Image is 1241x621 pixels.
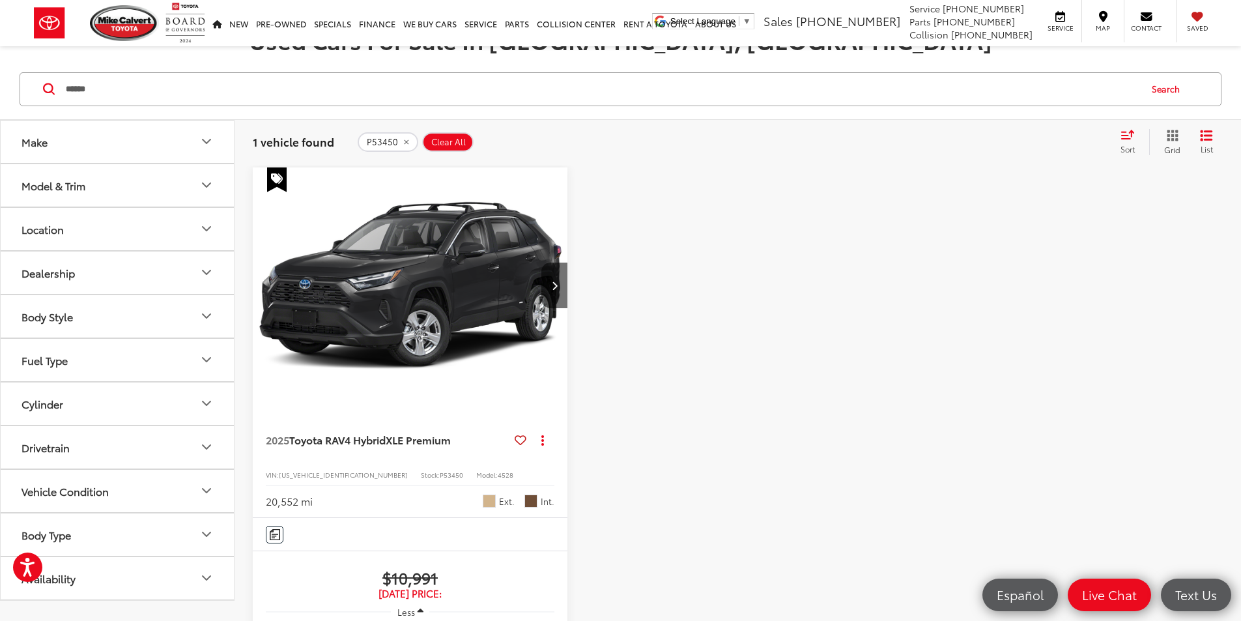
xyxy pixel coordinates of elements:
[199,308,214,324] div: Body Style
[1200,143,1213,154] span: List
[266,526,283,543] button: Comments
[252,167,569,404] div: 2025 Toyota RAV4 Hybrid XLE Premium 0
[498,470,513,480] span: 4528
[253,134,334,149] span: 1 vehicle found
[1183,23,1212,33] span: Saved
[266,433,509,447] a: 2025Toyota RAV4 HybridXLE Premium
[421,470,440,480] span: Stock:
[199,439,214,455] div: Drivetrain
[1,513,235,556] button: Body TypeBody Type
[990,586,1050,603] span: Español
[267,167,287,192] span: Special
[1089,23,1117,33] span: Map
[1149,129,1190,155] button: Grid View
[483,495,496,508] span: Pearl
[934,15,1015,28] span: [PHONE_NUMBER]
[909,15,931,28] span: Parts
[90,5,159,41] img: Mike Calvert Toyota
[541,495,554,508] span: Int.
[266,432,289,447] span: 2025
[199,221,214,237] div: Location
[499,495,515,508] span: Ext.
[1131,23,1162,33] span: Contact
[21,572,76,585] div: Availability
[541,435,544,445] span: dropdown dots
[289,432,386,447] span: Toyota RAV4 Hybrid
[199,352,214,368] div: Fuel Type
[1,295,235,338] button: Body StyleBody Style
[909,28,949,41] span: Collision
[270,529,280,540] img: Comments
[1,339,235,381] button: Fuel TypeFuel Type
[1076,586,1143,603] span: Live Chat
[397,606,415,618] span: Less
[266,587,554,600] span: [DATE] Price:
[199,570,214,586] div: Availability
[358,132,418,152] button: remove P53450
[21,528,71,541] div: Body Type
[367,137,398,147] span: P53450
[982,579,1058,611] a: Español
[431,137,466,147] span: Clear All
[1164,144,1180,155] span: Grid
[1,557,235,599] button: AvailabilityAvailability
[1,121,235,163] button: MakeMake
[266,470,279,480] span: VIN:
[386,432,451,447] span: XLE Premium
[1,426,235,469] button: DrivetrainDrivetrain
[199,265,214,280] div: Dealership
[1,208,235,250] button: LocationLocation
[1114,129,1149,155] button: Select sort value
[21,354,68,366] div: Fuel Type
[532,428,554,451] button: Actions
[524,495,537,508] span: Nutmeg
[21,267,75,279] div: Dealership
[21,179,85,192] div: Model & Trim
[943,2,1024,15] span: [PHONE_NUMBER]
[279,470,408,480] span: [US_VEHICLE_IDENTIFICATION_NUMBER]
[21,310,73,323] div: Body Style
[1068,579,1151,611] a: Live Chat
[796,12,900,29] span: [PHONE_NUMBER]
[951,28,1033,41] span: [PHONE_NUMBER]
[199,396,214,411] div: Cylinder
[1,470,235,512] button: Vehicle ConditionVehicle Condition
[252,167,569,405] img: 2025 Toyota RAV4 Hybrid XLE Premium
[1046,23,1075,33] span: Service
[1,164,235,207] button: Model & TrimModel & Trim
[199,177,214,193] div: Model & Trim
[422,132,474,152] button: Clear All
[199,134,214,149] div: Make
[1169,586,1223,603] span: Text Us
[21,441,70,454] div: Drivetrain
[763,12,793,29] span: Sales
[199,483,214,498] div: Vehicle Condition
[476,470,498,480] span: Model:
[252,167,569,404] a: 2025 Toyota RAV4 Hybrid XLE Premium2025 Toyota RAV4 Hybrid XLE Premium2025 Toyota RAV4 Hybrid XLE...
[1,252,235,294] button: DealershipDealership
[909,2,940,15] span: Service
[743,16,751,26] span: ▼
[64,74,1139,105] input: Search by Make, Model, or Keyword
[1161,579,1231,611] a: Text Us
[1,383,235,425] button: CylinderCylinder
[21,485,109,497] div: Vehicle Condition
[1190,129,1223,155] button: List View
[21,223,64,235] div: Location
[440,470,463,480] span: P53450
[266,494,313,509] div: 20,552 mi
[21,136,48,148] div: Make
[1120,143,1135,154] span: Sort
[1139,73,1199,106] button: Search
[21,397,63,410] div: Cylinder
[199,527,214,542] div: Body Type
[541,263,567,308] button: Next image
[266,568,554,587] span: $10,991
